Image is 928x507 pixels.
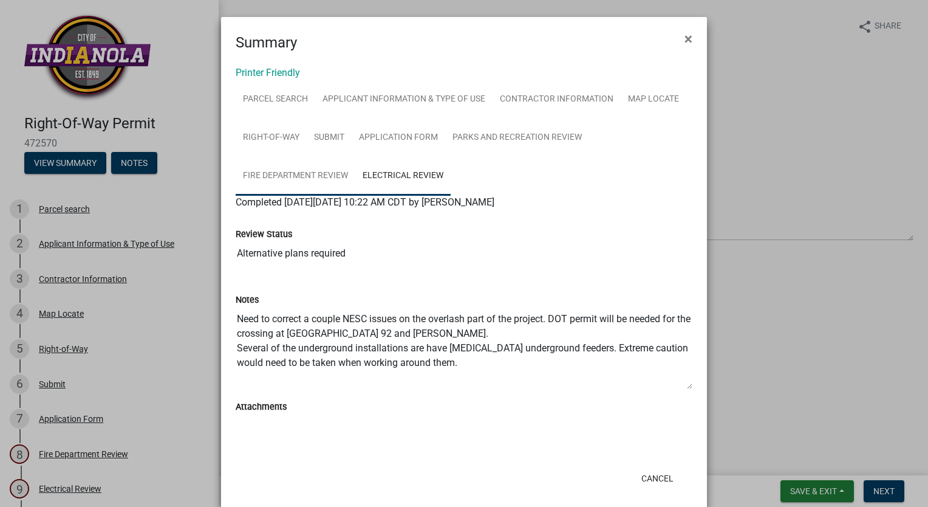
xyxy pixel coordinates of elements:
label: Review Status [236,230,292,239]
label: Notes [236,296,259,305]
a: Fire Department Review [236,157,355,196]
a: Electrical Review [355,157,451,196]
textarea: Need to correct a couple NESC issues on the overlash part of the project. DOT permit will be need... [236,307,692,390]
a: Application Form [352,119,445,157]
a: Right-of-Way [236,119,307,157]
span: Completed [DATE][DATE] 10:22 AM CDT by [PERSON_NAME] [236,196,494,208]
button: Close [675,22,702,56]
a: Submit [307,119,352,157]
a: Map Locate [621,80,686,119]
span: × [684,30,692,47]
a: Contractor Information [493,80,621,119]
a: Parks and Recreation Review [445,119,589,157]
a: Applicant Information & Type of Use [315,80,493,119]
label: Attachments [236,403,287,412]
a: Parcel search [236,80,315,119]
h4: Summary [236,32,297,53]
a: Printer Friendly [236,67,300,78]
button: Cancel [632,467,683,489]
